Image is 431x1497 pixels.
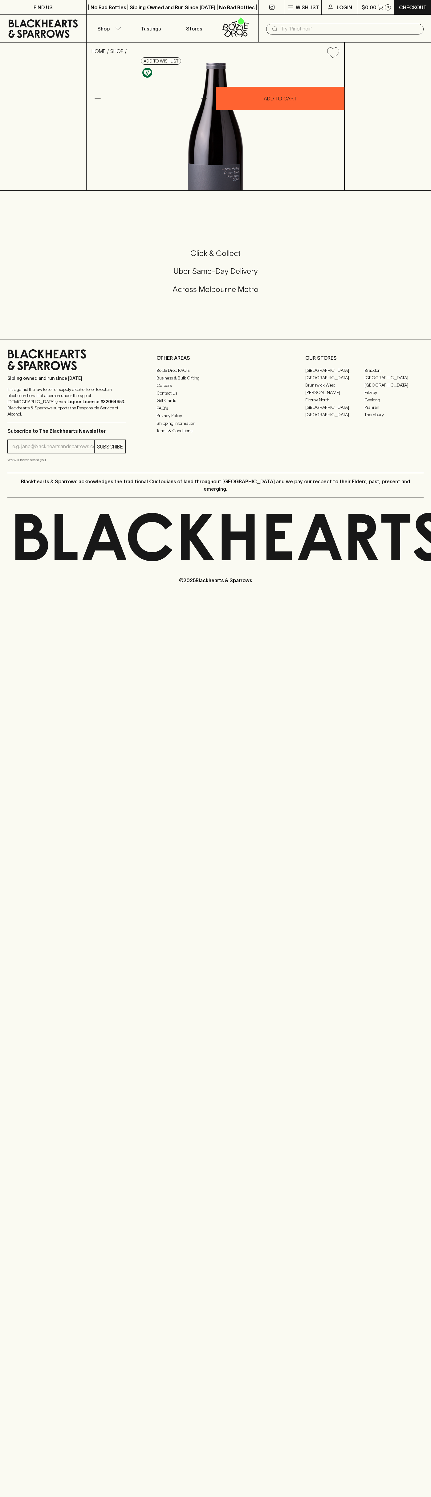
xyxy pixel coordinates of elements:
[97,443,123,450] p: SUBSCRIBE
[97,25,110,32] p: Shop
[305,389,364,396] a: [PERSON_NAME]
[364,374,424,381] a: [GEOGRAPHIC_DATA]
[7,375,126,381] p: Sibling owned and run since [DATE]
[387,6,389,9] p: 0
[141,57,181,65] button: Add to wishlist
[87,63,344,190] img: 38890.png
[281,24,419,34] input: Try "Pinot noir"
[7,427,126,435] p: Subscribe to The Blackhearts Newsletter
[186,25,202,32] p: Stores
[173,15,216,42] a: Stores
[141,25,161,32] p: Tastings
[157,367,275,374] a: Bottle Drop FAQ's
[305,396,364,404] a: Fitzroy North
[364,404,424,411] a: Prahran
[157,404,275,412] a: FAQ's
[157,397,275,404] a: Gift Cards
[7,284,424,294] h5: Across Melbourne Metro
[157,382,275,389] a: Careers
[216,87,344,110] button: ADD TO CART
[110,48,124,54] a: SHOP
[157,427,275,435] a: Terms & Conditions
[67,399,124,404] strong: Liquor License #32064953
[364,411,424,418] a: Thornbury
[7,224,424,327] div: Call to action block
[129,15,173,42] a: Tastings
[399,4,427,11] p: Checkout
[7,457,126,463] p: We will never spam you
[325,45,342,61] button: Add to wishlist
[362,4,376,11] p: $0.00
[7,248,424,258] h5: Click & Collect
[364,389,424,396] a: Fitzroy
[95,440,125,453] button: SUBSCRIBE
[305,411,364,418] a: [GEOGRAPHIC_DATA]
[305,404,364,411] a: [GEOGRAPHIC_DATA]
[7,266,424,276] h5: Uber Same-Day Delivery
[34,4,53,11] p: FIND US
[157,354,275,362] p: OTHER AREAS
[364,396,424,404] a: Geelong
[91,48,106,54] a: HOME
[264,95,297,102] p: ADD TO CART
[87,15,130,42] button: Shop
[305,374,364,381] a: [GEOGRAPHIC_DATA]
[364,381,424,389] a: [GEOGRAPHIC_DATA]
[142,68,152,78] img: Vegan
[7,386,126,417] p: It is against the law to sell or supply alcohol to, or to obtain alcohol on behalf of a person un...
[157,389,275,397] a: Contact Us
[12,442,94,452] input: e.g. jane@blackheartsandsparrows.com.au
[141,66,154,79] a: Made without the use of any animal products.
[337,4,352,11] p: Login
[296,4,319,11] p: Wishlist
[305,354,424,362] p: OUR STORES
[305,367,364,374] a: [GEOGRAPHIC_DATA]
[12,478,419,493] p: Blackhearts & Sparrows acknowledges the traditional Custodians of land throughout [GEOGRAPHIC_DAT...
[364,367,424,374] a: Braddon
[157,412,275,420] a: Privacy Policy
[305,381,364,389] a: Brunswick West
[157,374,275,382] a: Business & Bulk Gifting
[157,420,275,427] a: Shipping Information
